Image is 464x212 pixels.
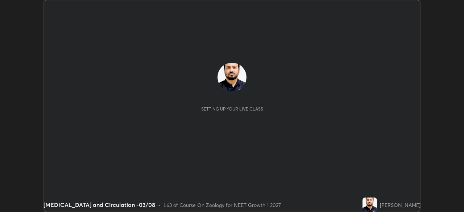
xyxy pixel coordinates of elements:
div: [MEDICAL_DATA] and Circulation -03/08 [43,200,155,209]
img: b70e2f7e28e142109811dcc96d18e639.jpg [217,63,246,92]
img: b70e2f7e28e142109811dcc96d18e639.jpg [362,198,377,212]
div: L63 of Course On Zoology for NEET Growth 1 2027 [163,201,281,209]
div: [PERSON_NAME] [380,201,420,209]
div: • [158,201,161,209]
div: Setting up your live class [201,106,263,112]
